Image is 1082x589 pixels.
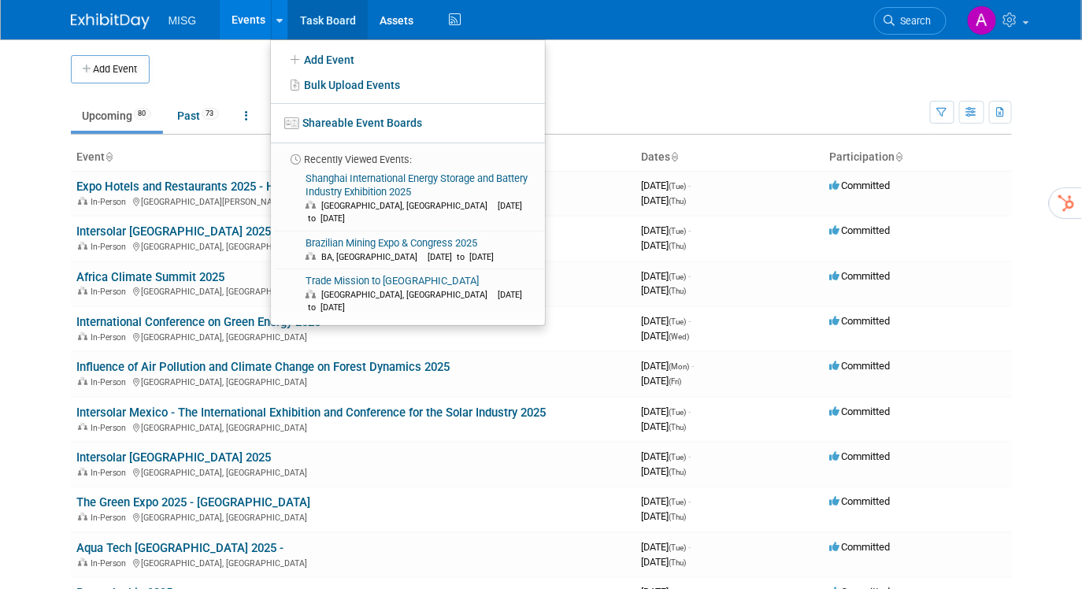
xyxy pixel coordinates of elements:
[669,332,690,341] span: (Wed)
[91,558,132,569] span: In-Person
[669,513,687,521] span: (Thu)
[77,194,629,207] div: [GEOGRAPHIC_DATA][PERSON_NAME], [GEOGRAPHIC_DATA]
[71,55,150,83] button: Add Event
[642,194,687,206] span: [DATE]
[642,465,687,477] span: [DATE]
[106,150,113,163] a: Sort by Event Name
[635,144,824,171] th: Dates
[78,377,87,385] img: In-Person Event
[689,224,691,236] span: -
[642,406,691,417] span: [DATE]
[669,317,687,326] span: (Tue)
[77,450,272,465] a: Intersolar [GEOGRAPHIC_DATA] 2025
[284,117,299,129] img: seventboard-3.png
[91,423,132,433] span: In-Person
[91,197,132,207] span: In-Person
[669,272,687,281] span: (Tue)
[642,450,691,462] span: [DATE]
[642,284,687,296] span: [DATE]
[276,269,539,320] a: Trade Mission to [GEOGRAPHIC_DATA] [GEOGRAPHIC_DATA], [GEOGRAPHIC_DATA] [DATE] to [DATE]
[91,377,132,387] span: In-Person
[689,180,691,191] span: -
[642,224,691,236] span: [DATE]
[669,362,690,371] span: (Mon)
[77,239,629,252] div: [GEOGRAPHIC_DATA], [GEOGRAPHIC_DATA]
[78,558,87,566] img: In-Person Event
[689,541,691,553] span: -
[874,7,947,35] a: Search
[78,468,87,476] img: In-Person Event
[271,143,545,167] li: Recently Viewed Events:
[689,315,691,327] span: -
[91,242,132,252] span: In-Person
[271,109,545,137] a: Shareable Event Boards
[321,290,495,300] span: [GEOGRAPHIC_DATA], [GEOGRAPHIC_DATA]
[642,270,691,282] span: [DATE]
[689,406,691,417] span: -
[830,180,891,191] span: Committed
[77,556,629,569] div: [GEOGRAPHIC_DATA], [GEOGRAPHIC_DATA]
[895,150,903,163] a: Sort by Participation Type
[78,423,87,431] img: In-Person Event
[669,558,687,567] span: (Thu)
[669,423,687,432] span: (Thu)
[134,108,151,120] span: 80
[78,513,87,520] img: In-Person Event
[77,510,629,523] div: [GEOGRAPHIC_DATA], [GEOGRAPHIC_DATA]
[71,13,150,29] img: ExhibitDay
[321,201,495,211] span: [GEOGRAPHIC_DATA], [GEOGRAPHIC_DATA]
[642,510,687,522] span: [DATE]
[642,239,687,251] span: [DATE]
[642,315,691,327] span: [DATE]
[669,227,687,235] span: (Tue)
[830,315,891,327] span: Committed
[77,360,450,374] a: Influence of Air Pollution and Climate Change on Forest Dynamics 2025
[77,406,547,420] a: Intersolar Mexico - The International Exhibition and Conference for the Solar Industry 2025
[830,224,891,236] span: Committed
[642,375,682,387] span: [DATE]
[77,375,629,387] div: [GEOGRAPHIC_DATA], [GEOGRAPHIC_DATA]
[669,182,687,191] span: (Tue)
[669,453,687,461] span: (Tue)
[271,72,545,98] a: Bulk Upload Events
[77,284,629,297] div: [GEOGRAPHIC_DATA], [GEOGRAPHIC_DATA]
[166,101,231,131] a: Past73
[830,541,891,553] span: Committed
[77,495,311,509] a: The Green Expo 2025 - [GEOGRAPHIC_DATA]
[77,330,629,343] div: [GEOGRAPHIC_DATA], [GEOGRAPHIC_DATA]
[642,556,687,568] span: [DATE]
[642,541,691,553] span: [DATE]
[77,224,272,239] a: Intersolar [GEOGRAPHIC_DATA] 2025
[91,332,132,343] span: In-Person
[78,197,87,205] img: In-Person Event
[642,330,690,342] span: [DATE]
[77,270,225,284] a: Africa Climate Summit 2025
[830,495,891,507] span: Committed
[78,332,87,340] img: In-Person Event
[669,468,687,476] span: (Thu)
[321,252,425,262] span: BA, [GEOGRAPHIC_DATA]
[71,101,163,131] a: Upcoming80
[91,513,132,523] span: In-Person
[276,167,539,231] a: Shanghai International Energy Storage and Battery Industry Exhibition 2025 [GEOGRAPHIC_DATA], [GE...
[77,541,284,555] a: Aqua Tech [GEOGRAPHIC_DATA] 2025 -
[78,287,87,294] img: In-Person Event
[671,150,679,163] a: Sort by Start Date
[895,15,932,27] span: Search
[642,180,691,191] span: [DATE]
[428,252,502,262] span: [DATE] to [DATE]
[669,197,687,206] span: (Thu)
[77,465,629,478] div: [GEOGRAPHIC_DATA], [GEOGRAPHIC_DATA]
[642,360,695,372] span: [DATE]
[669,377,682,386] span: (Fri)
[78,242,87,250] img: In-Person Event
[77,420,629,433] div: [GEOGRAPHIC_DATA], [GEOGRAPHIC_DATA]
[91,287,132,297] span: In-Person
[276,232,539,269] a: Brazilian Mining Expo & Congress 2025 BA, [GEOGRAPHIC_DATA] [DATE] to [DATE]
[77,315,321,329] a: International Conference on Green Energy 2025
[271,46,545,72] a: Add Event
[669,543,687,552] span: (Tue)
[967,6,997,35] img: Aleina Almeida
[689,450,691,462] span: -
[830,406,891,417] span: Committed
